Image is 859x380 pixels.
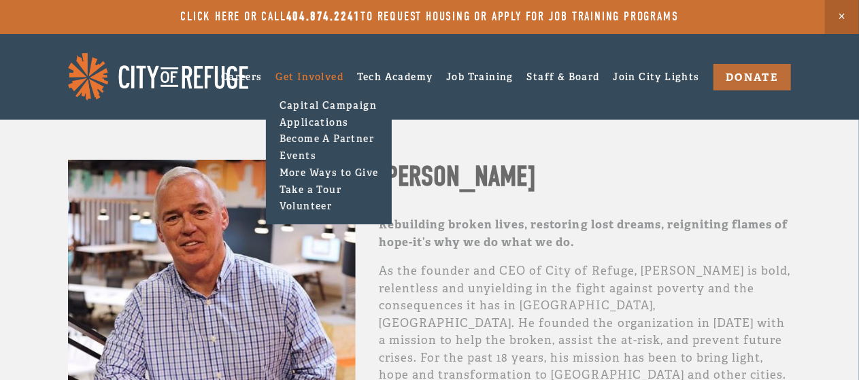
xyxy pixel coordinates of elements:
[275,131,382,148] a: Become A Partner
[275,164,382,181] a: More Ways to Give
[357,66,433,87] a: Tech Academy
[275,97,382,114] a: Capital Campaign
[275,198,382,215] a: Volunteer
[275,114,382,131] a: Applications
[527,66,600,87] a: Staff & Board
[275,181,382,198] a: Take a Tour
[713,64,791,90] a: DONATE
[275,148,382,165] a: Events
[275,71,343,83] a: Get Involved
[613,66,699,87] a: Join City Lights
[68,53,248,100] img: City of Refuge
[379,217,790,249] strong: Rebuilding broken lives, restoring lost dreams, reigniting flames of hope-it’s why we do what we do.
[379,160,535,192] strong: [PERSON_NAME]
[221,66,263,87] a: Careers
[446,66,513,87] a: Job Training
